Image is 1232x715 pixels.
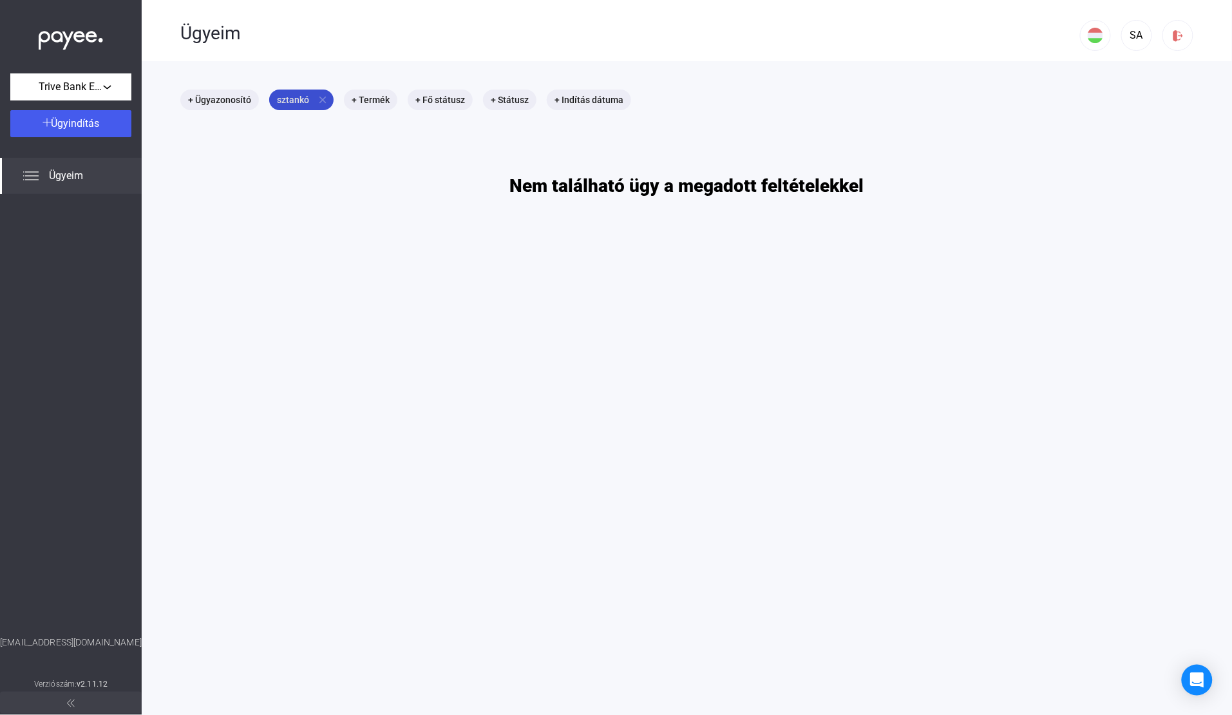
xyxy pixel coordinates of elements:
[180,90,259,110] mat-chip: + Ügyazonosító
[317,94,328,106] mat-icon: close
[39,79,103,95] span: Trive Bank Europe Zrt.
[1171,29,1185,43] img: logout-red
[344,90,397,110] mat-chip: + Termék
[10,110,131,137] button: Ügyindítás
[1162,20,1193,51] button: logout-red
[483,90,536,110] mat-chip: + Státusz
[1182,665,1213,696] div: Open Intercom Messenger
[49,168,83,184] span: Ügyeim
[43,118,52,127] img: plus-white.svg
[180,23,1080,44] div: Ügyeim
[23,168,39,184] img: list.svg
[39,24,103,50] img: white-payee-white-dot.svg
[510,175,864,197] h1: Nem található ügy a megadott feltételekkel
[10,73,131,100] button: Trive Bank Europe Zrt.
[1126,28,1148,43] div: SA
[269,90,334,110] mat-chip: sztankó
[52,117,100,129] span: Ügyindítás
[77,680,108,689] strong: v2.11.12
[547,90,631,110] mat-chip: + Indítás dátuma
[408,90,473,110] mat-chip: + Fő státusz
[1080,20,1111,51] button: HU
[67,700,75,707] img: arrow-double-left-grey.svg
[1088,28,1103,43] img: HU
[1121,20,1152,51] button: SA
